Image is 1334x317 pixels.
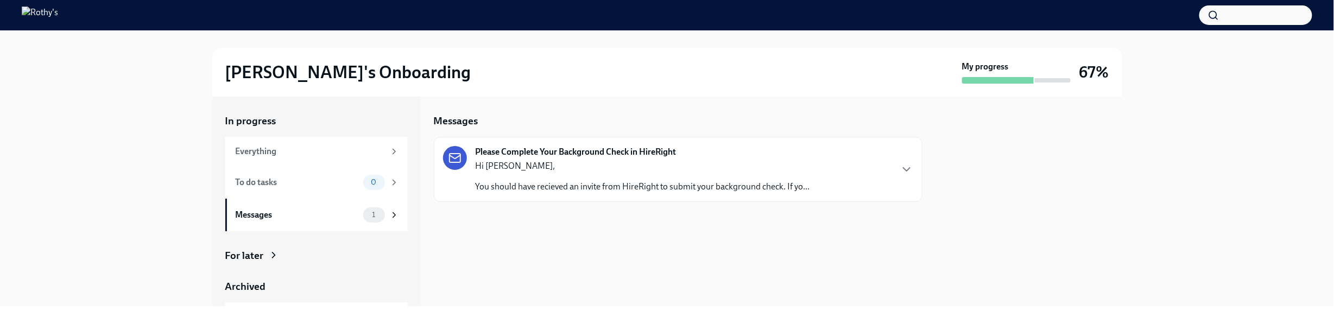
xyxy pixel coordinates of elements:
[476,181,810,193] p: You should have recieved an invite from HireRight to submit your background check. If yo...
[365,211,382,219] span: 1
[225,249,408,263] a: For later
[225,199,408,231] a: Messages1
[962,61,1009,73] strong: My progress
[225,61,471,83] h2: [PERSON_NAME]'s Onboarding
[434,114,478,128] h5: Messages
[476,146,677,158] strong: Please Complete Your Background Check in HireRight
[236,145,385,157] div: Everything
[1079,62,1109,82] h3: 67%
[236,176,359,188] div: To do tasks
[225,137,408,166] a: Everything
[225,280,408,294] a: Archived
[225,114,408,128] a: In progress
[225,166,408,199] a: To do tasks0
[364,178,383,186] span: 0
[225,249,264,263] div: For later
[22,7,58,24] img: Rothy's
[476,160,810,172] p: Hi [PERSON_NAME],
[236,209,359,221] div: Messages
